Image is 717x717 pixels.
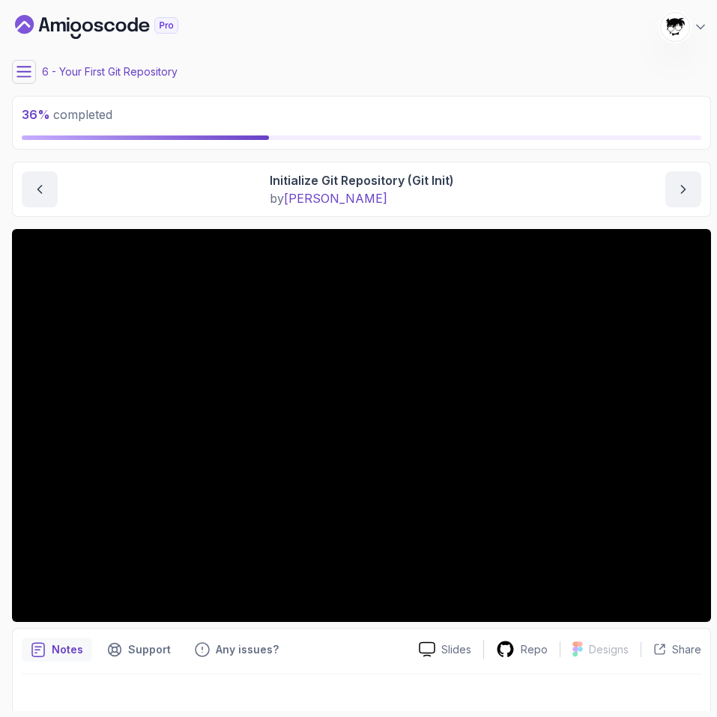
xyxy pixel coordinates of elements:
button: Feedback button [186,638,288,662]
p: Any issues? [216,642,279,657]
p: Designs [589,642,629,657]
button: notes button [22,638,92,662]
p: 6 - Your First Git Repository [42,64,178,79]
button: user profile image [660,12,708,42]
p: by [270,189,454,207]
button: Share [641,642,701,657]
span: completed [22,107,112,122]
button: next content [665,171,701,207]
span: [PERSON_NAME] [284,191,387,206]
p: Repo [521,642,548,657]
p: Slides [441,642,471,657]
iframe: 4 - Initialize Git Repository (git init) [12,229,711,622]
p: Notes [52,642,83,657]
a: Slides [407,641,483,657]
span: 36 % [22,107,50,122]
p: Share [672,642,701,657]
button: Support button [98,638,180,662]
button: previous content [22,171,58,207]
p: Support [128,642,171,657]
a: Repo [484,640,560,659]
img: user profile image [661,13,689,41]
a: Dashboard [15,15,213,39]
p: Initialize Git Repository (Git Init) [270,171,454,189]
